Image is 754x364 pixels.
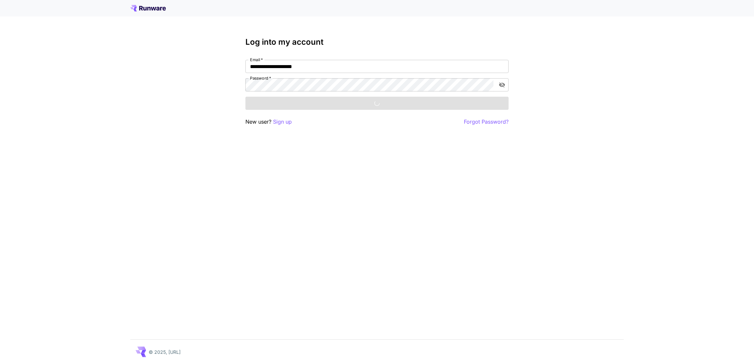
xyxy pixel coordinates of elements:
[245,37,509,47] h3: Log into my account
[149,349,181,355] p: © 2025, [URL]
[496,79,508,91] button: toggle password visibility
[250,57,263,62] label: Email
[250,75,271,81] label: Password
[273,118,292,126] button: Sign up
[245,118,292,126] p: New user?
[464,118,509,126] button: Forgot Password?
